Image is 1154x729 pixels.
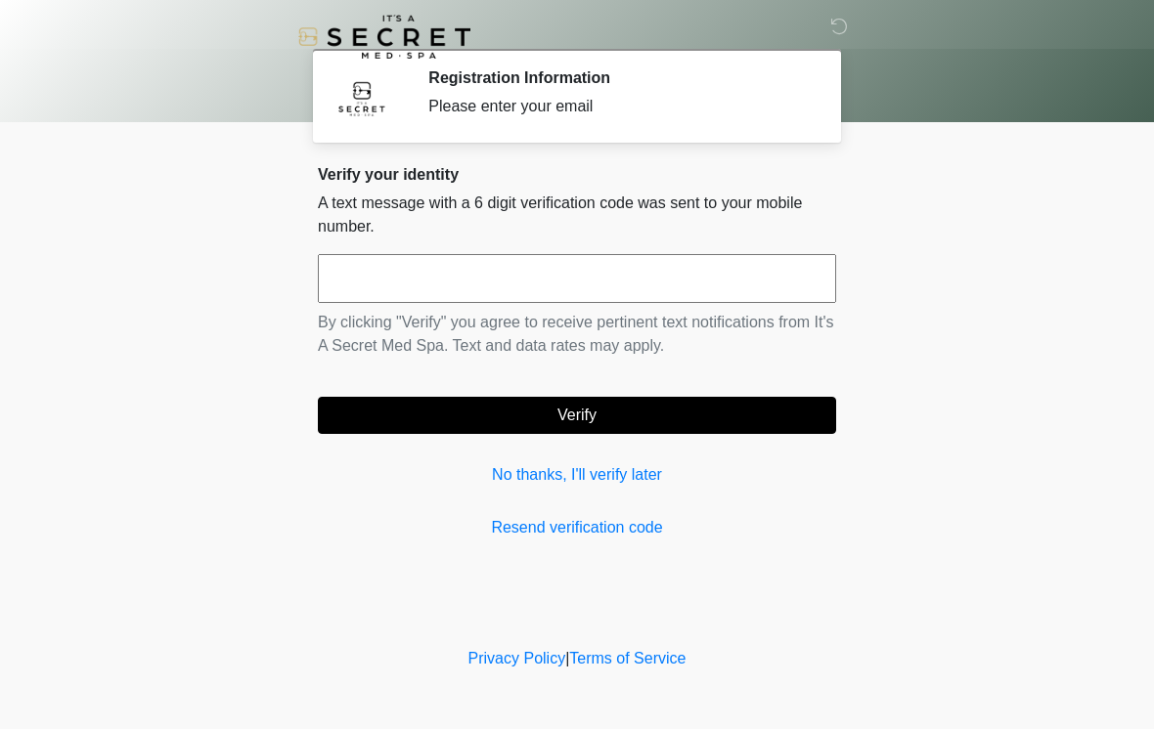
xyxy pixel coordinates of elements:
img: It's A Secret Med Spa Logo [298,15,470,59]
div: Please enter your email [428,95,807,118]
p: A text message with a 6 digit verification code was sent to your mobile number. [318,192,836,238]
a: Terms of Service [569,650,686,666]
img: Agent Avatar [333,68,391,127]
h2: Verify your identity [318,165,836,184]
p: By clicking "Verify" you agree to receive pertinent text notifications from It's A Secret Med Spa... [318,311,836,358]
a: Privacy Policy [468,650,566,666]
a: No thanks, I'll verify later [318,463,836,487]
a: | [565,650,569,666]
a: Resend verification code [318,516,836,539]
h2: Registration Information [428,68,807,87]
button: Verify [318,397,836,434]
